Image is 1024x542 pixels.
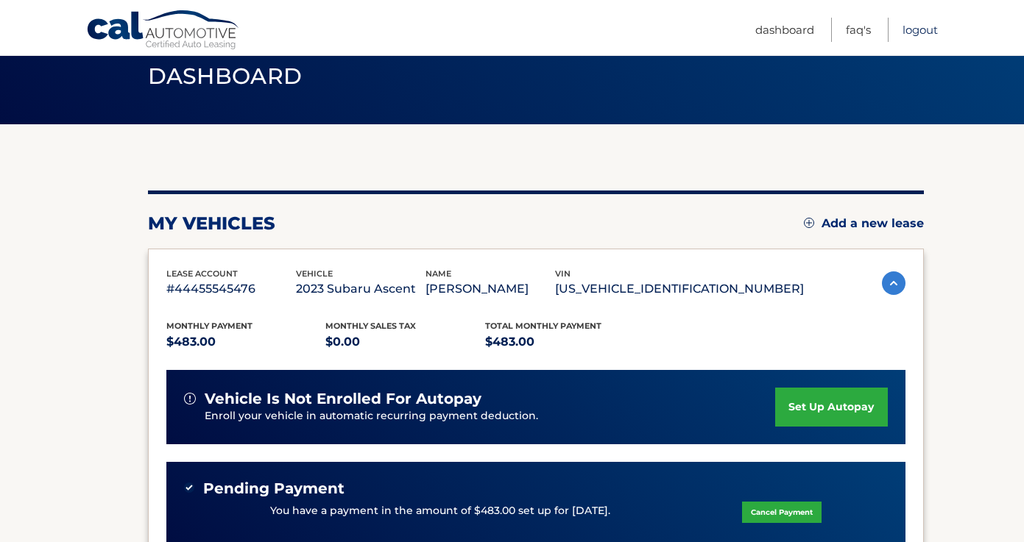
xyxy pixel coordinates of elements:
span: Total Monthly Payment [485,321,601,331]
p: #44455545476 [166,279,296,299]
a: Logout [903,18,938,42]
img: check-green.svg [184,482,194,493]
a: Cancel Payment [742,502,822,523]
img: add.svg [804,218,814,228]
span: vin [555,268,571,279]
h2: my vehicles [148,213,275,235]
p: 2023 Subaru Ascent [296,279,426,299]
img: alert-white.svg [184,393,196,404]
p: Enroll your vehicle in automatic recurring payment deduction. [205,408,776,424]
a: set up autopay [775,388,887,427]
span: Dashboard [148,63,303,90]
p: $483.00 [485,332,645,352]
span: vehicle [296,268,333,279]
p: $483.00 [166,332,326,352]
p: $0.00 [325,332,485,352]
a: Cal Automotive [86,10,241,52]
a: Add a new lease [804,216,924,231]
img: accordion-active.svg [882,271,905,295]
a: Dashboard [755,18,814,42]
span: vehicle is not enrolled for autopay [205,390,481,408]
p: [PERSON_NAME] [426,279,555,299]
span: Pending Payment [203,479,345,498]
p: You have a payment in the amount of $483.00 set up for [DATE]. [270,503,610,519]
span: lease account [166,268,238,279]
span: name [426,268,451,279]
span: Monthly Payment [166,321,253,331]
p: [US_VEHICLE_IDENTIFICATION_NUMBER] [555,279,804,299]
span: Monthly sales Tax [325,321,416,331]
a: FAQ's [846,18,871,42]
